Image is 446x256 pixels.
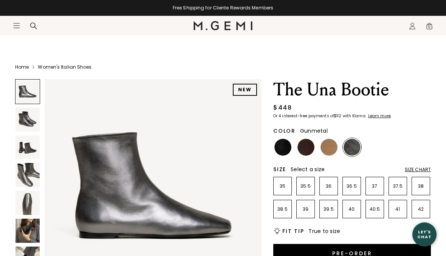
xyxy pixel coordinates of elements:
h1: The Una Bootie [273,79,431,100]
h2: Size [273,166,286,172]
span: Select a size [291,166,325,173]
klarna-placement-style-body: with Klarna [343,113,367,119]
img: Chocolate [297,139,314,156]
p: 38 [412,183,430,189]
p: 41 [389,206,407,212]
p: 37 [366,183,384,189]
img: Light Tan [321,139,338,156]
span: 0 [426,24,433,31]
p: 39 [297,206,314,212]
img: Gunmetal [344,139,361,156]
p: 40.5 [366,206,384,212]
klarna-placement-style-amount: $112 [334,113,341,119]
button: Open site menu [13,22,20,29]
klarna-placement-style-cta: Learn more [368,113,391,119]
p: 38.5 [274,206,291,212]
p: 42 [412,206,430,212]
p: 35.5 [297,183,314,189]
img: The Una Bootie [15,191,40,215]
img: The Una Bootie [15,107,40,132]
img: The Una Bootie [15,135,40,159]
p: 36.5 [343,183,361,189]
klarna-placement-style-body: Or 4 interest-free payments of [273,113,334,119]
div: Let's Chat [412,230,437,239]
img: M.Gemi [194,21,253,30]
p: 40 [343,206,361,212]
h2: Fit Tip [282,228,304,234]
h2: Color [273,128,296,134]
img: The Una Bootie [15,163,40,187]
a: Learn more [367,114,391,118]
div: $448 [273,103,292,112]
p: 36 [320,183,338,189]
a: Women's Italian Shoes [38,64,91,70]
span: True to size [308,227,340,235]
p: 39.5 [320,206,338,212]
img: The Una Bootie [15,219,40,243]
p: 35 [274,183,291,189]
a: Home [15,64,29,70]
div: NEW [233,84,257,96]
p: 37.5 [389,183,407,189]
div: Size Chart [405,167,431,173]
span: Gunmetal [300,127,328,135]
img: Black [274,139,291,156]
